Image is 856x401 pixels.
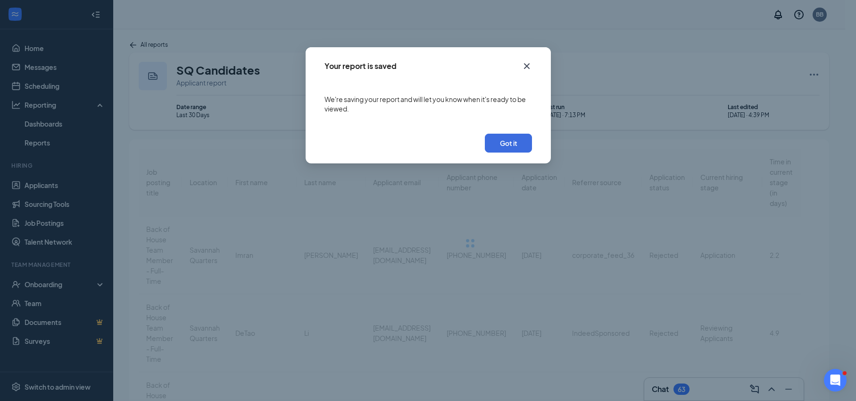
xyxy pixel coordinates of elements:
[521,60,532,72] svg: Cross
[324,61,397,71] div: Your report is saved
[514,47,540,85] button: Close
[485,134,532,153] button: Got it
[824,369,847,392] iframe: Intercom live chat
[324,94,532,113] span: We're saving your report and will let you know when it's ready to be viewed.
